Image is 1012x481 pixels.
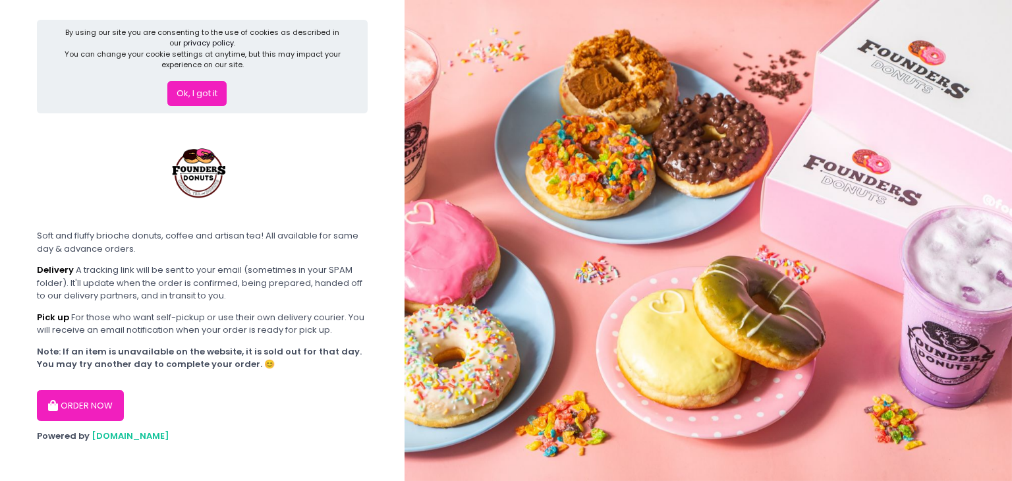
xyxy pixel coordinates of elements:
a: privacy policy. [183,38,235,48]
img: Founders Donuts [151,122,250,221]
b: Pick up [37,311,69,324]
div: Soft and fluffy brioche donuts, coffee and artisan tea! All available for same day & advance orders. [37,229,368,255]
button: ORDER NOW [37,390,124,422]
a: [DOMAIN_NAME] [92,430,169,442]
div: Note: If an item is unavailable on the website, it is sold out for that day. You may try another ... [37,345,368,371]
div: By using our site you are consenting to the use of cookies as described in our You can change you... [59,27,346,71]
button: Ok, I got it [167,81,227,106]
div: For those who want self-pickup or use their own delivery courier. You will receive an email notif... [37,311,368,337]
div: Powered by [37,430,368,443]
div: A tracking link will be sent to your email (sometimes in your SPAM folder). It'll update when the... [37,264,368,302]
b: Delivery [37,264,74,276]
